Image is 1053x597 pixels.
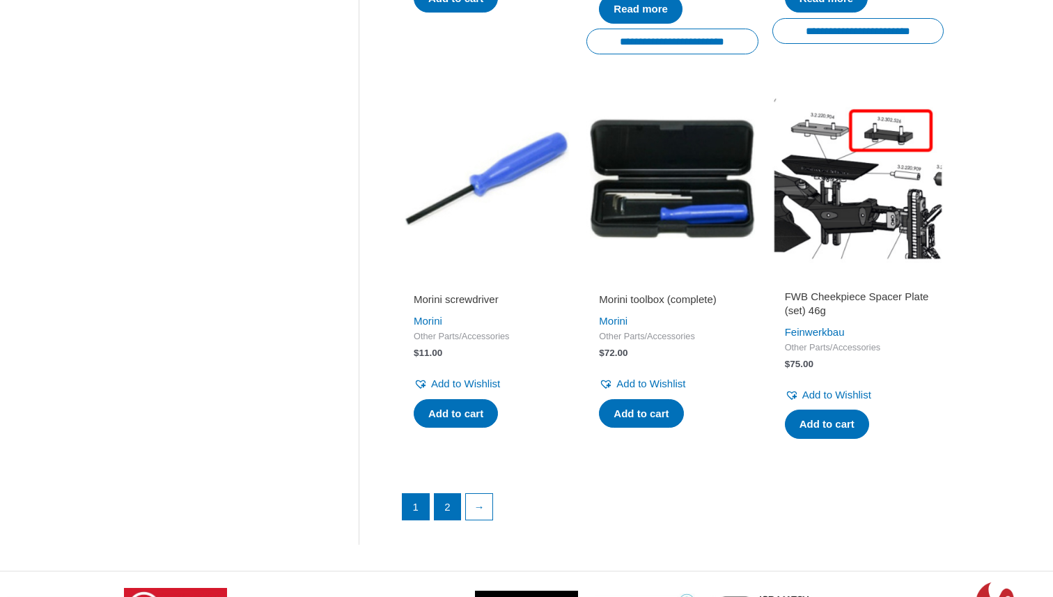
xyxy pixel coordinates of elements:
[414,315,442,327] a: Morini
[785,342,931,354] span: Other Parts/Accessories
[599,374,685,394] a: Add to Wishlist
[414,348,442,358] bdi: 11.00
[414,374,500,394] a: Add to Wishlist
[414,399,498,428] a: Add to cart: “Morini screwdriver”
[435,494,461,520] a: Page 2
[785,410,869,439] a: Add to cart: “FWB Cheekpiece Spacer Plate (set) 46g”
[599,315,627,327] a: Morini
[401,93,572,265] img: Morini screwdriver
[599,293,745,307] h2: Morini toolbox (complete)
[599,348,604,358] span: $
[414,293,560,307] h2: Morini screwdriver
[785,290,931,323] a: FWB Cheekpiece Spacer Plate (set) 46g
[466,494,492,520] a: →
[414,348,419,358] span: $
[403,494,429,520] span: Page 1
[785,359,813,369] bdi: 75.00
[586,93,758,265] img: Morini toolbox (complete)
[599,293,745,311] a: Morini toolbox (complete)
[785,290,931,317] h2: FWB Cheekpiece Spacer Plate (set) 46g
[599,273,745,290] iframe: Customer reviews powered by Trustpilot
[401,493,944,528] nav: Product Pagination
[785,359,790,369] span: $
[785,273,931,290] iframe: Customer reviews powered by Trustpilot
[802,389,871,401] span: Add to Wishlist
[599,348,627,358] bdi: 72.00
[785,385,871,405] a: Add to Wishlist
[414,273,560,290] iframe: Customer reviews powered by Trustpilot
[599,399,683,428] a: Add to cart: “Morini toolbox (complete)”
[414,331,560,343] span: Other Parts/Accessories
[616,378,685,389] span: Add to Wishlist
[599,331,745,343] span: Other Parts/Accessories
[785,326,845,338] a: Feinwerkbau
[414,293,560,311] a: Morini screwdriver
[772,93,944,265] img: FWB Cheekpiece Spacer Plate (set) 46g
[431,378,500,389] span: Add to Wishlist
